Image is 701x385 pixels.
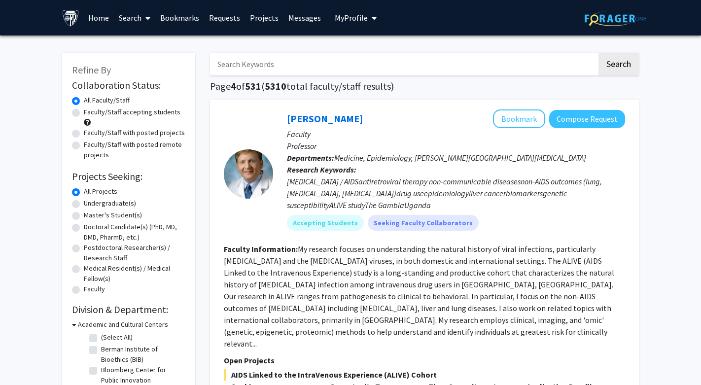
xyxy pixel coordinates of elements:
[334,153,586,163] span: Medicine, Epidemiology, [PERSON_NAME][GEOGRAPHIC_DATA][MEDICAL_DATA]
[368,215,479,231] mat-chip: Seeking Faculty Collaborators
[224,354,625,366] p: Open Projects
[84,198,136,209] label: Undergraduate(s)
[7,341,42,378] iframe: Chat
[72,171,185,182] h2: Projects Seeking:
[210,53,597,75] input: Search Keywords
[78,319,168,330] h3: Academic and Cultural Centers
[101,332,133,343] label: (Select All)
[224,244,298,254] b: Faculty Information:
[84,128,185,138] label: Faculty/Staff with posted projects
[210,80,639,92] h1: Page of ( total faculty/staff results)
[598,53,639,75] button: Search
[84,107,180,117] label: Faculty/Staff accepting students
[585,11,646,26] img: ForagerOne Logo
[283,0,326,35] a: Messages
[231,80,236,92] span: 4
[287,112,363,125] a: [PERSON_NAME]
[84,95,130,105] label: All Faculty/Staff
[83,0,114,35] a: Home
[493,109,545,128] button: Add Gregory Kirk to Bookmarks
[287,153,334,163] b: Departments:
[549,110,625,128] button: Compose Request to Gregory Kirk
[84,243,185,263] label: Postdoctoral Researcher(s) / Research Staff
[72,64,111,76] span: Refine By
[224,369,625,381] span: AIDS Linked to the IntraVenous Experience (ALIVE) Cohort
[287,165,356,175] b: Research Keywords:
[84,186,117,197] label: All Projects
[335,13,368,23] span: My Profile
[287,128,625,140] p: Faculty
[245,0,283,35] a: Projects
[84,140,185,160] label: Faculty/Staff with posted remote projects
[204,0,245,35] a: Requests
[72,79,185,91] h2: Collaboration Status:
[114,0,155,35] a: Search
[84,284,105,294] label: Faculty
[245,80,261,92] span: 531
[287,140,625,152] p: Professor
[84,210,142,220] label: Master's Student(s)
[84,263,185,284] label: Medical Resident(s) / Medical Fellow(s)
[287,175,625,211] div: [MEDICAL_DATA] / AIDSantiretroviral therapy non-communicable diseasesnon-AIDS outcomes (lung, [ME...
[287,215,364,231] mat-chip: Accepting Students
[101,344,183,365] label: Berman Institute of Bioethics (BIB)
[265,80,286,92] span: 5310
[155,0,204,35] a: Bookmarks
[224,244,614,349] fg-read-more: My research focuses on understanding the natural history of viral infections, particularly [MEDIC...
[84,222,185,243] label: Doctoral Candidate(s) (PhD, MD, DMD, PharmD, etc.)
[62,9,79,27] img: Johns Hopkins University Logo
[72,304,185,315] h2: Division & Department:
